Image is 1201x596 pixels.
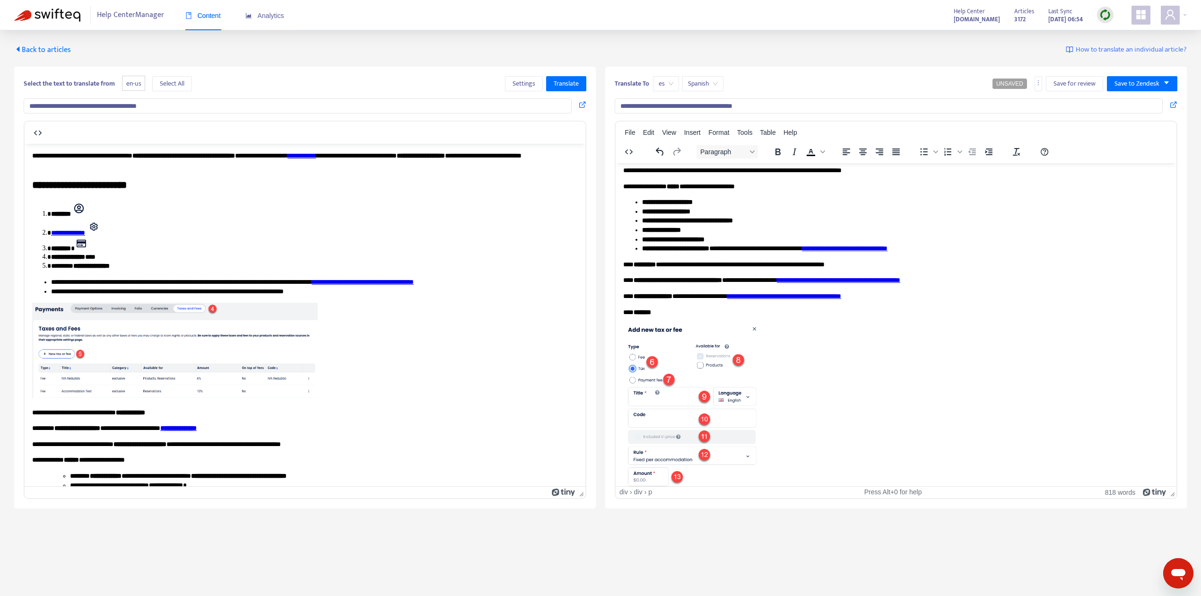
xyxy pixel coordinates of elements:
span: Save for review [1053,79,1096,89]
button: 818 words [1105,488,1136,496]
div: › [644,488,646,496]
a: How to translate an individual article? [1066,44,1187,55]
strong: [DATE] 06:54 [1048,14,1083,25]
button: Justify [888,145,904,158]
span: Translate [554,79,579,89]
span: more [1035,79,1042,86]
a: Powered by Tiny [1143,488,1166,496]
button: Decrease indent [964,145,980,158]
div: Press the Up and Down arrow keys to resize the editor. [575,487,585,498]
span: caret-left [14,45,22,53]
span: Back to articles [14,44,71,56]
div: › [630,488,632,496]
span: How to translate an individual article? [1076,44,1187,55]
div: Press the Up and Down arrow keys to resize the editor. [1166,487,1176,498]
span: UNSAVED [996,80,1023,87]
div: Press Alt+0 for help [802,488,984,496]
button: Align left [838,145,854,158]
strong: 3172 [1014,14,1026,25]
button: Settings [505,76,543,91]
button: Save to Zendeskcaret-down [1107,76,1177,91]
b: Translate To [615,78,649,89]
span: Format [708,129,729,136]
div: Text color Black [803,145,827,158]
button: Italic [786,145,802,158]
span: Edit [643,129,654,136]
span: Content [185,12,221,19]
div: p [648,488,652,496]
span: caret-down [1163,79,1170,86]
button: Bold [770,145,786,158]
a: [DOMAIN_NAME] [954,14,1000,25]
button: Translate [546,76,586,91]
span: Select All [160,79,184,89]
iframe: Rich Text Area [616,163,1176,486]
span: es [659,77,673,91]
button: Align right [871,145,888,158]
span: user [1165,9,1176,20]
span: Table [760,129,775,136]
span: Analytics [245,12,284,19]
span: Save to Zendesk [1114,79,1159,89]
button: Select All [152,76,192,91]
div: Numbered list [940,145,964,158]
button: Save for review [1046,76,1103,91]
button: Redo [669,145,685,158]
span: File [625,129,635,136]
button: Increase indent [981,145,997,158]
span: book [185,12,192,19]
span: Help Center Manager [97,6,164,24]
img: 38327322842267 [8,160,142,404]
span: Last Sync [1048,6,1072,17]
span: en-us [122,76,145,91]
button: Undo [652,145,668,158]
button: more [1035,76,1042,91]
span: Settings [513,79,535,89]
span: Spanish [688,77,718,91]
img: image-link [1066,46,1073,53]
b: Select the text to translate from [24,78,115,89]
img: Swifteq [14,9,80,22]
span: area-chart [245,12,252,19]
div: div [619,488,628,496]
span: View [662,129,676,136]
span: Articles [1014,6,1034,17]
a: Powered by Tiny [552,488,575,496]
button: Align center [855,145,871,158]
div: div [634,488,643,496]
img: sync.dc5367851b00ba804db3.png [1099,9,1111,21]
span: Paragraph [700,148,747,156]
span: Tools [737,129,753,136]
span: Help Center [954,6,985,17]
iframe: Rich Text Area [25,144,585,486]
button: Block Paragraph [696,145,758,158]
span: appstore [1135,9,1147,20]
iframe: Botón para iniciar la ventana de mensajería [1163,558,1193,588]
div: Bullet list [916,145,940,158]
span: Help [783,129,797,136]
span: Insert [684,129,701,136]
button: Help [1036,145,1053,158]
button: Clear formatting [1009,145,1025,158]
